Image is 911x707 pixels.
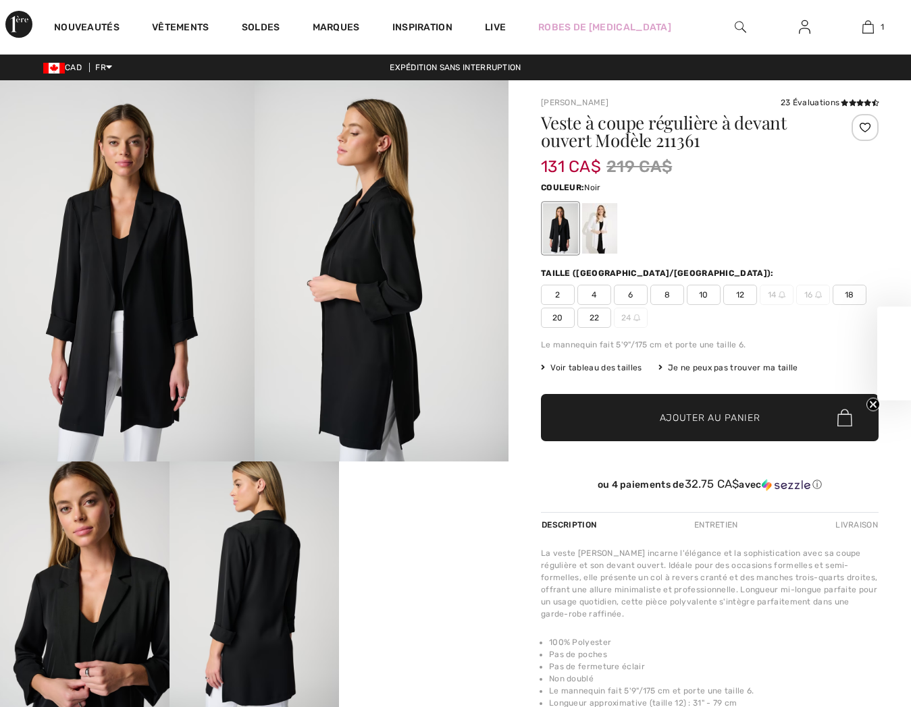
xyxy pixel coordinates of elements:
button: Ajouter au panier [541,394,879,441]
a: 1 [837,19,900,35]
img: Mes infos [799,19,810,35]
div: Vanille [582,203,617,254]
span: 10 [687,285,721,305]
span: Noir [584,183,600,192]
span: 6 [614,285,648,305]
div: Entretien [683,513,750,537]
div: Noir [543,203,578,254]
span: 4 [577,285,611,305]
img: Mon panier [862,19,874,35]
img: recherche [735,19,746,35]
span: 22 [577,308,611,328]
div: ou 4 paiements de avec [541,478,879,491]
span: 24 [614,308,648,328]
img: Canadian Dollar [43,63,65,74]
span: 131 CA$ [541,144,601,176]
video: Your browser does not support the video tag. [339,461,509,546]
span: FR [95,63,112,72]
img: 1ère Avenue [5,11,32,38]
img: Veste &agrave; coupe r&eacute;guli&egrave;re &agrave; devant ouvert mod&egrave;le 211361. 2 [255,80,509,461]
span: 12 [723,285,757,305]
span: 2 [541,285,575,305]
div: Description [541,513,600,537]
div: Livraison [832,513,879,537]
div: Le mannequin fait 5'9"/175 cm et porte une taille 6. [541,339,879,351]
a: Marques [313,22,360,36]
img: Sezzle [762,479,810,491]
span: Ajouter au panier [660,411,760,425]
a: Se connecter [788,19,821,36]
div: Je ne peux pas trouver ma taille [658,362,798,374]
li: Pas de poches [549,648,879,660]
div: ou 4 paiements de32.75 CA$avecSezzle Cliquez pour en savoir plus sur Sezzle [541,478,879,496]
li: Pas de fermeture éclair [549,660,879,673]
span: 1 [881,21,884,33]
div: La veste [PERSON_NAME] incarne l'élégance et la sophistication avec sa coupe régulière et son dev... [541,547,879,620]
div: 23 Évaluations [781,96,879,109]
span: 20 [541,308,575,328]
li: Le mannequin fait 5'9"/175 cm et porte une taille 6. [549,685,879,697]
h1: Veste à coupe régulière à devant ouvert Modèle 211361 [541,114,823,149]
span: 16 [796,285,830,305]
div: Taille ([GEOGRAPHIC_DATA]/[GEOGRAPHIC_DATA]): [541,267,777,279]
img: ring-m.svg [633,314,640,321]
span: 32.75 CA$ [685,477,739,490]
span: CAD [43,63,87,72]
img: Bag.svg [837,409,852,426]
span: Voir tableau des tailles [541,362,642,374]
a: [PERSON_NAME] [541,98,608,107]
a: Live [485,20,506,34]
span: Inspiration [392,22,452,36]
img: ring-m.svg [815,291,822,298]
a: Robes de [MEDICAL_DATA] [538,20,671,34]
a: Soldes [242,22,280,36]
div: Close teaser [877,307,911,401]
a: Nouveautés [54,22,120,36]
li: 100% Polyester [549,636,879,648]
span: 8 [650,285,684,305]
span: 14 [760,285,793,305]
img: ring-m.svg [779,291,785,298]
a: Vêtements [152,22,209,36]
span: 18 [833,285,866,305]
span: 219 CA$ [606,154,672,179]
button: Close teaser [866,398,880,412]
span: Couleur: [541,183,584,192]
li: Non doublé [549,673,879,685]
